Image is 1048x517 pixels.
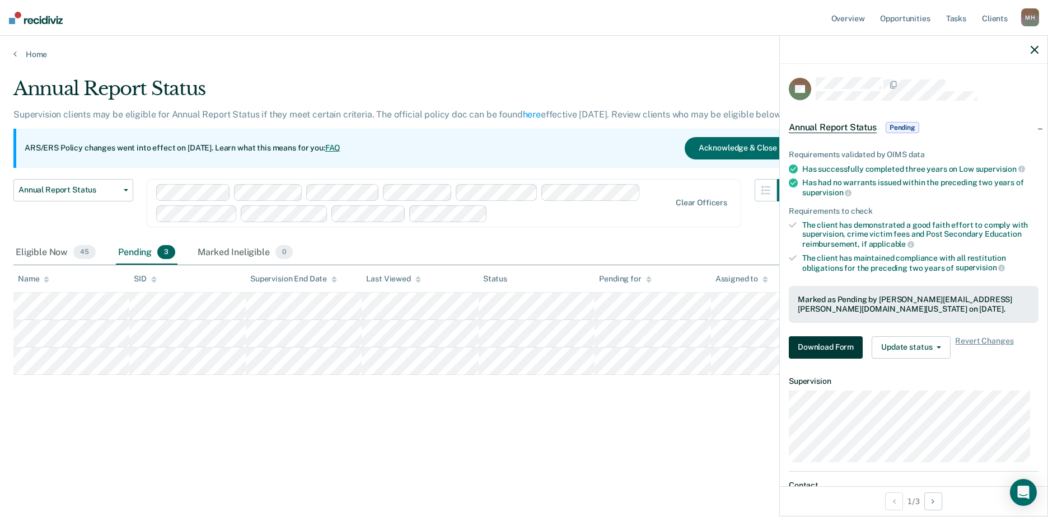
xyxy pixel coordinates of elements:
[275,245,293,260] span: 0
[13,77,799,109] div: Annual Report Status
[599,274,651,284] div: Pending for
[872,336,951,359] button: Update status
[523,109,541,120] a: here
[715,274,768,284] div: Assigned to
[134,274,157,284] div: SID
[955,336,1013,359] span: Revert Changes
[18,274,49,284] div: Name
[483,274,507,284] div: Status
[9,12,63,24] img: Recidiviz
[886,122,919,133] span: Pending
[802,220,1038,249] div: The client has demonstrated a good faith effort to comply with supervision, crime victim fees and...
[676,198,727,208] div: Clear officers
[73,245,96,260] span: 45
[789,377,1038,386] dt: Supervision
[789,336,863,359] button: Download Form
[789,122,877,133] span: Annual Report Status
[195,241,295,265] div: Marked Ineligible
[789,336,867,359] a: Navigate to form link
[157,245,175,260] span: 3
[956,263,1005,272] span: supervision
[780,486,1047,516] div: 1 / 3
[802,164,1038,174] div: Has successfully completed three years on Low
[780,110,1047,145] div: Annual Report StatusPending
[976,164,1025,173] span: supervision
[1021,8,1039,26] div: M H
[789,150,1038,159] div: Requirements validated by OIMS data
[802,178,1038,197] div: Has had no warrants issued within the preceding two years of
[13,49,1035,59] a: Home
[18,185,119,195] span: Annual Report Status
[325,143,341,152] a: FAQ
[1010,479,1037,506] div: Open Intercom Messenger
[789,206,1038,216] div: Requirements to check
[885,492,903,510] button: Previous Opportunity
[802,253,1038,272] div: The client has maintained compliance with all restitution obligations for the preceding two years of
[250,274,337,284] div: Supervision End Date
[869,239,914,248] span: applicable
[116,241,177,265] div: Pending
[924,492,942,510] button: Next Opportunity
[366,274,420,284] div: Last Viewed
[25,143,340,154] p: ARS/ERS Policy changes went into effect on [DATE]. Learn what this means for you:
[13,241,98,265] div: Eligible Now
[798,295,1030,314] div: Marked as Pending by [PERSON_NAME][EMAIL_ADDRESS][PERSON_NAME][DOMAIN_NAME][US_STATE] on [DATE].
[789,481,1038,490] dt: Contact
[13,109,782,120] p: Supervision clients may be eligible for Annual Report Status if they meet certain criteria. The o...
[685,137,791,159] button: Acknowledge & Close
[802,188,851,197] span: supervision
